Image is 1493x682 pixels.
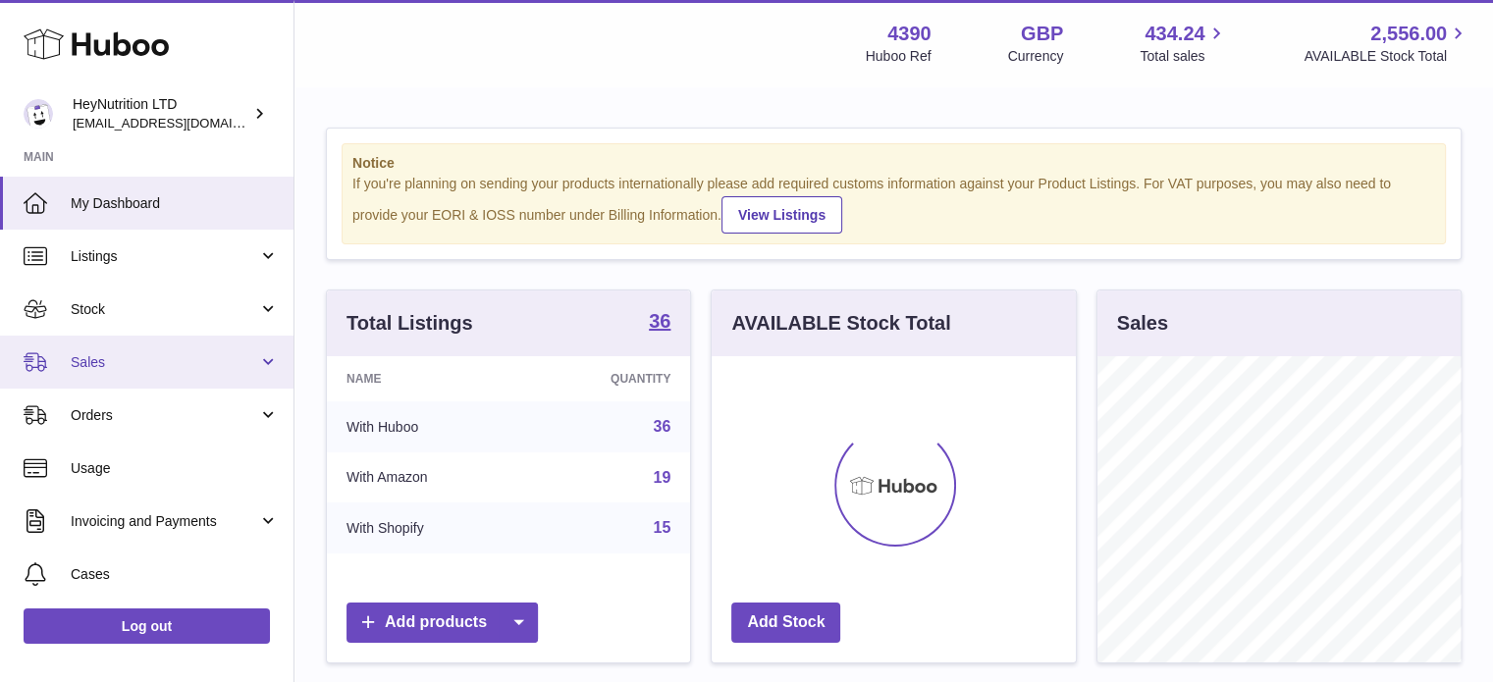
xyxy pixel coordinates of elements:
[731,603,840,643] a: Add Stock
[352,175,1435,234] div: If you're planning on sending your products internationally please add required customs informati...
[1117,310,1168,337] h3: Sales
[327,452,526,503] td: With Amazon
[73,95,249,132] div: HeyNutrition LTD
[71,194,279,213] span: My Dashboard
[327,502,526,553] td: With Shopify
[1304,21,1469,66] a: 2,556.00 AVAILABLE Stock Total
[71,300,258,319] span: Stock
[654,418,671,435] a: 36
[1140,21,1227,66] a: 434.24 Total sales
[1140,47,1227,66] span: Total sales
[24,99,53,129] img: info@heynutrition.com
[721,196,842,234] a: View Listings
[71,565,279,584] span: Cases
[654,519,671,536] a: 15
[1304,47,1469,66] span: AVAILABLE Stock Total
[731,310,950,337] h3: AVAILABLE Stock Total
[649,311,670,331] strong: 36
[327,401,526,452] td: With Huboo
[1370,21,1447,47] span: 2,556.00
[71,353,258,372] span: Sales
[1021,21,1063,47] strong: GBP
[649,311,670,335] a: 36
[71,247,258,266] span: Listings
[71,459,279,478] span: Usage
[71,512,258,531] span: Invoicing and Payments
[347,603,538,643] a: Add products
[1008,47,1064,66] div: Currency
[327,356,526,401] th: Name
[352,154,1435,173] strong: Notice
[1145,21,1204,47] span: 434.24
[866,47,932,66] div: Huboo Ref
[71,406,258,425] span: Orders
[654,469,671,486] a: 19
[526,356,691,401] th: Quantity
[887,21,932,47] strong: 4390
[73,115,289,131] span: [EMAIL_ADDRESS][DOMAIN_NAME]
[24,608,270,644] a: Log out
[347,310,473,337] h3: Total Listings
